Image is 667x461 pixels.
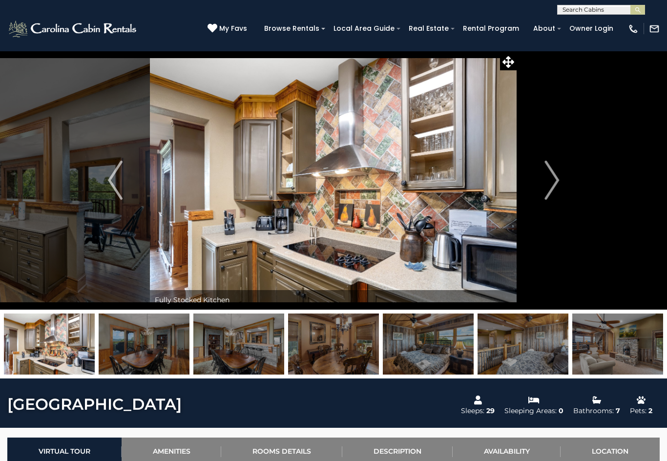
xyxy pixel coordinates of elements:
img: phone-regular-white.png [628,23,639,34]
a: Browse Rentals [259,21,324,36]
img: White-1-2.png [7,19,139,39]
a: Real Estate [404,21,454,36]
a: Local Area Guide [329,21,399,36]
a: About [528,21,560,36]
img: 163277635 [383,314,474,375]
img: 163277632 [4,314,95,375]
img: 163277634 [288,314,379,375]
a: Owner Login [564,21,618,36]
div: Fully Stocked Kitchen [150,290,517,310]
img: mail-regular-white.png [649,23,660,34]
img: 163277676 [478,314,568,375]
img: 163277673 [99,314,189,375]
a: My Favs [208,23,250,34]
img: arrow [544,161,559,200]
button: Previous [81,51,150,310]
img: arrow [108,161,123,200]
img: 163277675 [193,314,284,375]
a: Rental Program [458,21,524,36]
button: Next [517,51,586,310]
span: My Favs [219,23,247,34]
img: 163277637 [572,314,663,375]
